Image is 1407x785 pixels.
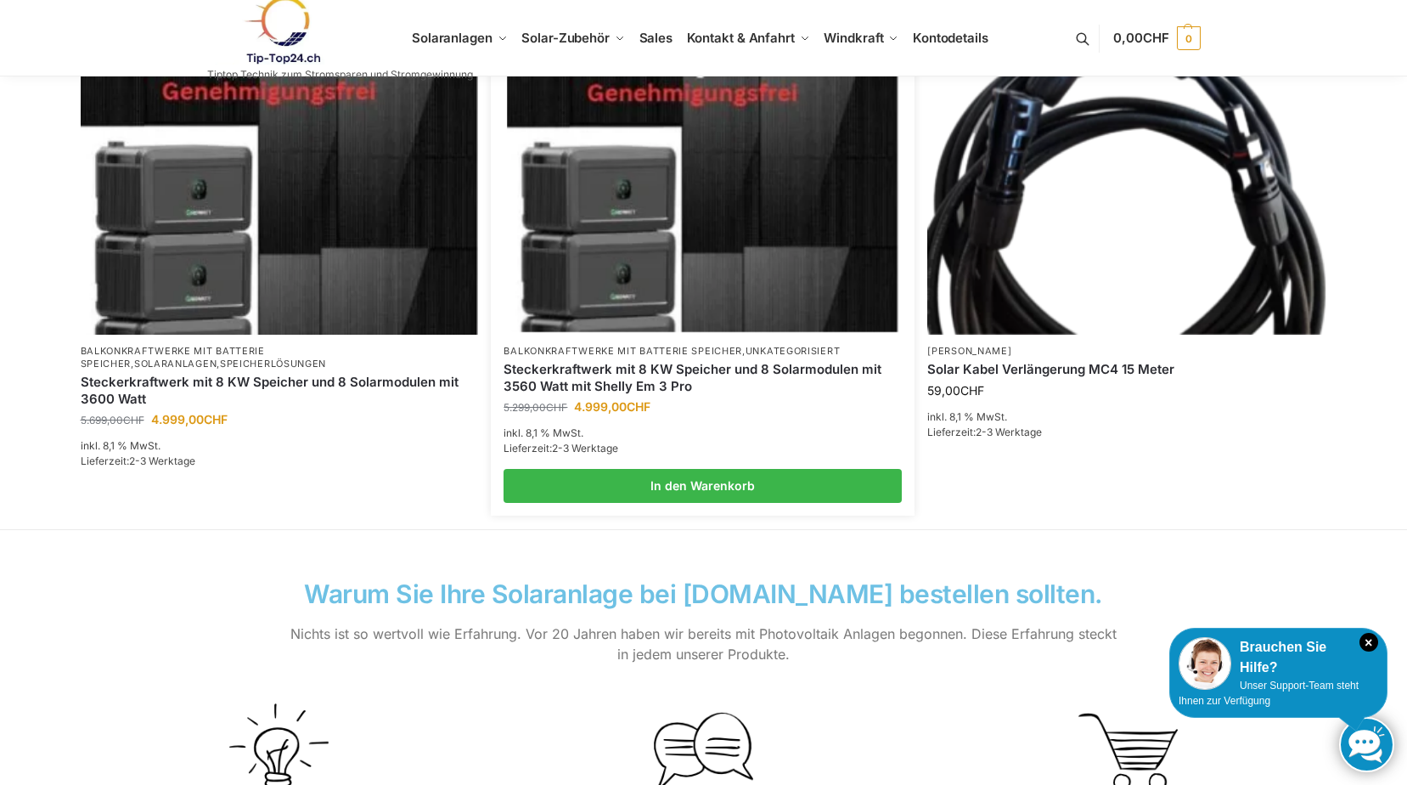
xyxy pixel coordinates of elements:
span: CHF [960,383,984,398]
h2: Warum Sie Ihre Solaranlage bei [DOMAIN_NAME] bestellen sollten. [287,581,1119,607]
span: Lieferzeit: [504,442,618,455]
a: Steckerkraftwerk mit 8 KW Speicher und 8 Solarmodulen mit 3560 Watt mit Shelly Em 3 Pro [504,361,902,394]
a: 0,00CHF 0 [1113,13,1200,64]
span: 0 [1177,26,1201,50]
span: CHF [1143,30,1169,46]
a: Speicherlösungen [220,358,326,370]
span: Lieferzeit: [927,426,1042,438]
bdi: 5.699,00 [81,414,144,426]
span: CHF [123,414,144,426]
a: [PERSON_NAME] [927,345,1011,357]
p: inkl. 8,1 % MwSt. [81,438,479,454]
i: Schließen [1359,633,1378,652]
span: Sales [639,30,673,46]
span: CHF [204,412,228,426]
span: Windkraft [824,30,883,46]
bdi: 59,00 [927,383,984,398]
p: Nichts ist so wertvoll wie Erfahrung. Vor 20 Jahren haben wir bereits mit Photovoltaik Anlagen be... [287,624,1119,664]
a: In den Warenkorb legen: „Steckerkraftwerk mit 8 KW Speicher und 8 Solarmodulen mit 3560 Watt mit ... [504,469,902,503]
span: Lieferzeit: [81,455,195,467]
bdi: 4.999,00 [151,412,228,426]
bdi: 5.299,00 [504,401,567,414]
p: inkl. 8,1 % MwSt. [927,409,1325,425]
span: Kontakt & Anfahrt [687,30,795,46]
a: Unkategorisiert [746,345,841,357]
p: , , [81,345,479,371]
span: Solar-Zubehör [521,30,610,46]
span: 0,00 [1113,30,1168,46]
a: -6%Steckerkraftwerk mit 8 KW Speicher und 8 Solarmodulen mit 3560 Watt mit Shelly Em 3 Pro [508,38,898,331]
a: Steckerkraftwerk mit 8 KW Speicher und 8 Solarmodulen mit 3600 Watt [81,374,479,407]
span: CHF [627,399,650,414]
a: -12%Steckerkraftwerk mit 8 KW Speicher und 8 Solarmodulen mit 3600 Watt [81,36,479,335]
span: 2-3 Werktage [976,426,1042,438]
a: Solar-Verlängerungskabel [927,36,1325,335]
span: 2-3 Werktage [129,455,195,467]
span: 2-3 Werktage [552,442,618,455]
span: Solaranlagen [412,30,492,46]
a: Solaranlagen [134,358,217,370]
p: Tiptop Technik zum Stromsparen und Stromgewinnung [207,70,473,80]
bdi: 4.999,00 [574,399,650,414]
span: Unser Support-Team steht Ihnen zur Verfügung [1179,680,1359,707]
img: Balkon-Terrassen-Kraftwerke 12 [508,38,898,331]
div: Brauchen Sie Hilfe? [1179,637,1378,678]
img: Balkon-Terrassen-Kraftwerke 11 [81,36,479,335]
a: Solar Kabel Verlängerung MC4 15 Meter [927,361,1325,378]
img: Balkon-Terrassen-Kraftwerke 13 [927,36,1325,335]
p: , [504,345,902,358]
span: Kontodetails [913,30,988,46]
a: Balkonkraftwerke mit Batterie Speicher [504,345,742,357]
img: Customer service [1179,637,1231,690]
span: CHF [546,401,567,414]
a: Balkonkraftwerke mit Batterie Speicher [81,345,265,370]
p: inkl. 8,1 % MwSt. [504,426,902,441]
